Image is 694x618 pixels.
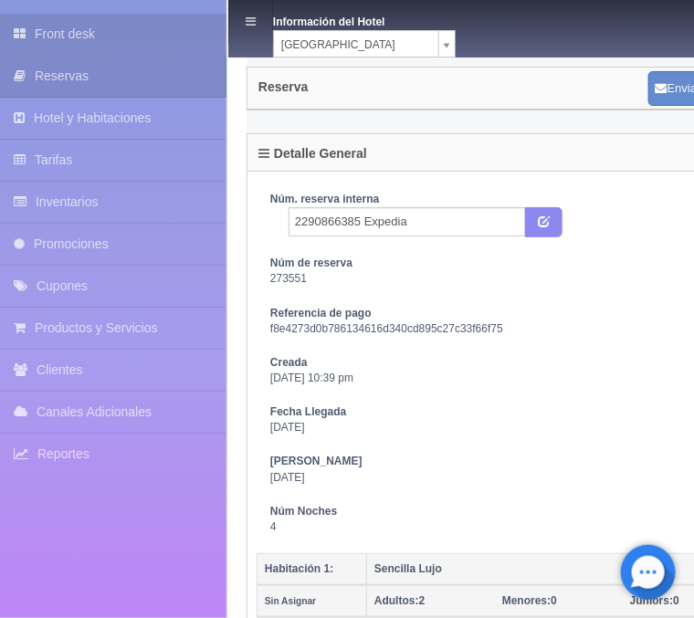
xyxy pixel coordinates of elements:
span: [GEOGRAPHIC_DATA] [281,31,431,58]
strong: Adultos: [374,594,419,607]
strong: Juniors: [630,594,673,607]
h4: Reserva [258,80,309,94]
dt: Información del Hotel [273,9,419,30]
a: [GEOGRAPHIC_DATA] [273,30,456,58]
h4: Detalle General [258,147,367,161]
small: Sin Asignar [265,596,316,606]
span: 0 [630,594,679,607]
span: 0 [502,594,557,607]
b: Habitación 1: [265,562,333,575]
strong: Menores: [502,594,551,607]
span: 2 [374,594,425,607]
